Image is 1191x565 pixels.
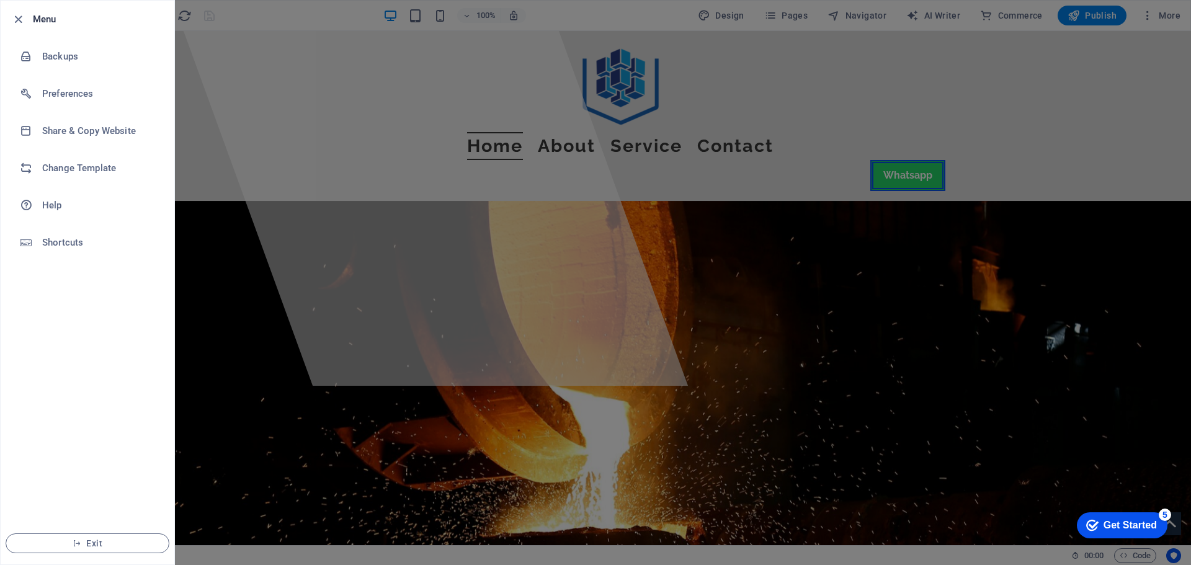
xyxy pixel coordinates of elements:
[42,198,157,213] h6: Help
[42,123,157,138] h6: Share & Copy Website
[16,538,159,548] span: Exit
[1,187,174,224] a: Help
[37,14,90,25] div: Get Started
[42,161,157,176] h6: Change Template
[92,2,104,15] div: 5
[10,6,100,32] div: Get Started 5 items remaining, 0% complete
[33,12,164,27] h6: Menu
[42,49,157,64] h6: Backups
[42,86,157,101] h6: Preferences
[42,235,157,250] h6: Shortcuts
[6,533,169,553] button: Exit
